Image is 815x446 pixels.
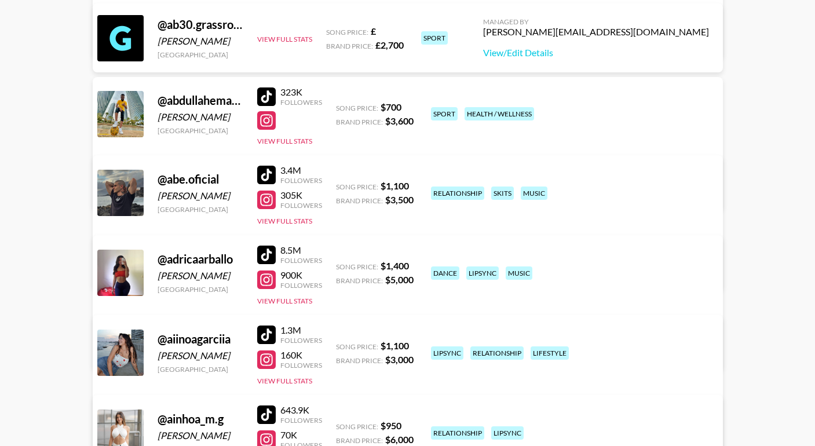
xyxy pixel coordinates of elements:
[326,42,373,50] span: Brand Price:
[158,17,243,32] div: @ ab30.grassroots
[381,420,401,431] strong: $ 950
[385,354,414,365] strong: $ 3,000
[280,98,322,107] div: Followers
[431,266,459,280] div: dance
[491,426,524,440] div: lipsync
[280,404,322,416] div: 643.9K
[336,182,378,191] span: Song Price:
[521,187,547,200] div: music
[158,412,243,426] div: @ ainhoa_m.g
[421,31,448,45] div: sport
[280,361,322,370] div: Followers
[371,25,376,36] strong: £
[158,270,243,282] div: [PERSON_NAME]
[336,436,383,445] span: Brand Price:
[158,365,243,374] div: [GEOGRAPHIC_DATA]
[336,104,378,112] span: Song Price:
[158,430,243,441] div: [PERSON_NAME]
[470,346,524,360] div: relationship
[257,217,312,225] button: View Full Stats
[257,137,312,145] button: View Full Stats
[280,324,322,336] div: 1.3M
[431,426,484,440] div: relationship
[280,176,322,185] div: Followers
[158,332,243,346] div: @ aiinoagarciia
[280,189,322,201] div: 305K
[506,266,532,280] div: music
[257,297,312,305] button: View Full Stats
[336,196,383,205] span: Brand Price:
[280,336,322,345] div: Followers
[483,26,709,38] div: [PERSON_NAME][EMAIL_ADDRESS][DOMAIN_NAME]
[375,39,404,50] strong: £ 2,700
[158,172,243,187] div: @ abe.oficial
[158,252,243,266] div: @ adricaarballo
[326,28,368,36] span: Song Price:
[280,416,322,425] div: Followers
[385,434,414,445] strong: $ 6,000
[431,346,463,360] div: lipsync
[531,346,569,360] div: lifestyle
[158,50,243,59] div: [GEOGRAPHIC_DATA]
[158,205,243,214] div: [GEOGRAPHIC_DATA]
[385,115,414,126] strong: $ 3,600
[381,260,409,271] strong: $ 1,400
[158,126,243,135] div: [GEOGRAPHIC_DATA]
[158,111,243,123] div: [PERSON_NAME]
[491,187,514,200] div: skits
[336,342,378,351] span: Song Price:
[385,274,414,285] strong: $ 5,000
[385,194,414,205] strong: $ 3,500
[280,269,322,281] div: 900K
[483,17,709,26] div: Managed By
[280,281,322,290] div: Followers
[280,256,322,265] div: Followers
[381,101,401,112] strong: $ 700
[280,244,322,256] div: 8.5M
[466,266,499,280] div: lipsync
[381,340,409,351] strong: $ 1,100
[158,285,243,294] div: [GEOGRAPHIC_DATA]
[280,164,322,176] div: 3.4M
[280,86,322,98] div: 323K
[431,187,484,200] div: relationship
[158,350,243,361] div: [PERSON_NAME]
[158,93,243,108] div: @ abdullahemadfs
[336,276,383,285] span: Brand Price:
[431,107,458,120] div: sport
[158,190,243,202] div: [PERSON_NAME]
[280,349,322,361] div: 160K
[280,201,322,210] div: Followers
[336,262,378,271] span: Song Price:
[257,35,312,43] button: View Full Stats
[465,107,534,120] div: health / wellness
[158,35,243,47] div: [PERSON_NAME]
[336,356,383,365] span: Brand Price:
[257,376,312,385] button: View Full Stats
[483,47,709,59] a: View/Edit Details
[381,180,409,191] strong: $ 1,100
[336,118,383,126] span: Brand Price:
[336,422,378,431] span: Song Price:
[280,429,322,441] div: 70K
